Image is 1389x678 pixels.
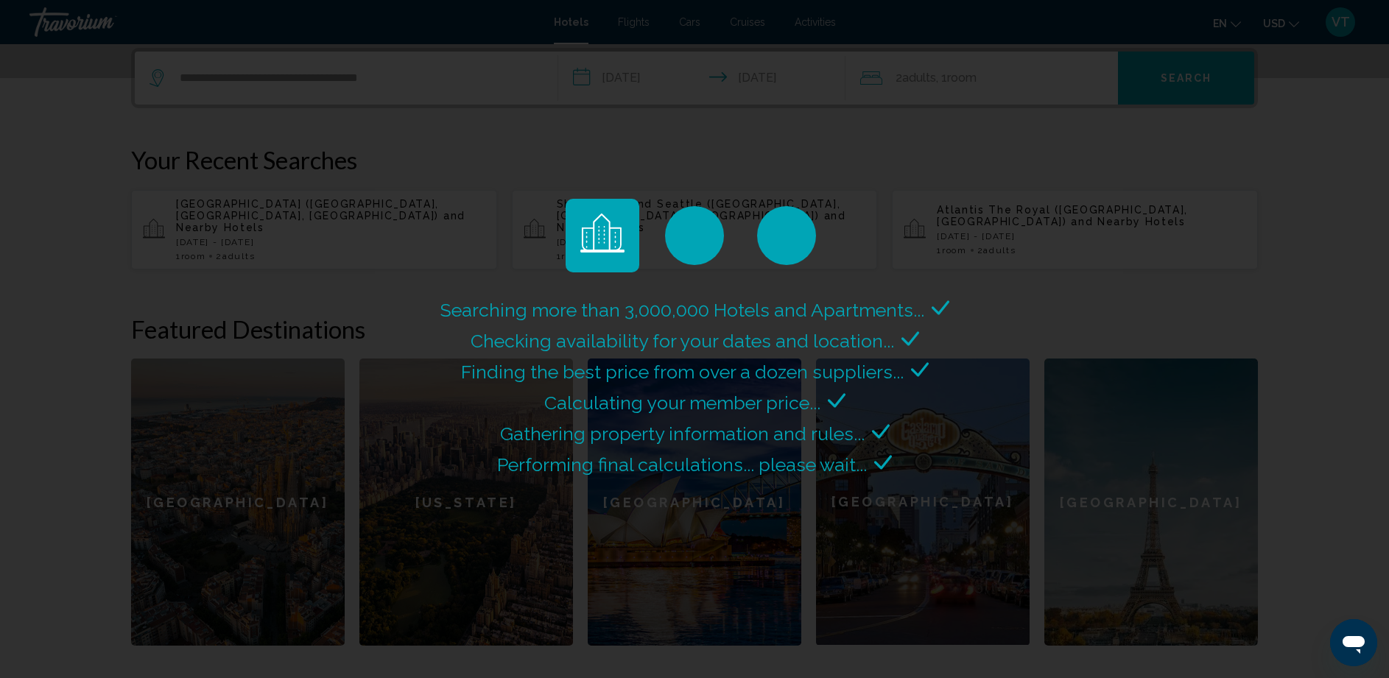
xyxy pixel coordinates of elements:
span: Performing final calculations... please wait... [497,453,867,476]
span: Finding the best price from over a dozen suppliers... [461,361,904,383]
span: Checking availability for your dates and location... [471,330,894,352]
span: Gathering property information and rules... [500,423,865,445]
iframe: Button to launch messaging window [1330,619,1377,666]
span: Searching more than 3,000,000 Hotels and Apartments... [440,299,924,321]
span: Calculating your member price... [544,392,820,414]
